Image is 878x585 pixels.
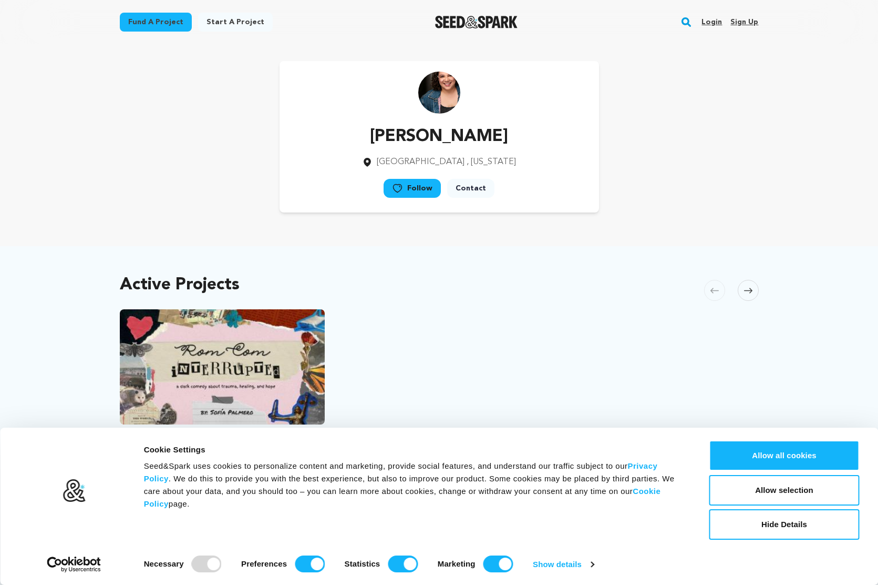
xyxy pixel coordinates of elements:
[730,14,758,31] a: Sign up
[418,72,460,114] img: https://seedandspark-static.s3.us-east-2.amazonaws.com/images/User/002/293/435/medium/077c0bc9cd9...
[144,460,686,510] div: Seed&Spark uses cookies to personalize content and marketing, provide social features, and unders...
[345,559,380,568] strong: Statistics
[241,559,287,568] strong: Preferences
[435,16,518,28] a: Seed&Spark Homepage
[533,557,594,572] a: Show details
[120,278,240,292] h2: Active Projects
[120,13,192,32] a: Fund a project
[120,309,325,526] a: Fund Rom Com Interrupted - A Dark Comedy about PTSD
[384,179,441,198] a: Follow
[709,509,860,540] button: Hide Details
[62,479,86,503] img: logo
[144,559,184,568] strong: Necessary
[701,14,722,31] a: Login
[28,557,120,572] a: Usercentrics Cookiebot - opens in a new window
[198,13,273,32] a: Start a project
[438,559,476,568] strong: Marketing
[709,475,860,506] button: Allow selection
[435,16,518,28] img: Seed&Spark Logo Dark Mode
[144,443,686,456] div: Cookie Settings
[377,158,464,166] span: [GEOGRAPHIC_DATA]
[447,179,494,198] a: Contact
[467,158,516,166] span: , [US_STATE]
[709,440,860,471] button: Allow all cookies
[362,124,516,149] p: [PERSON_NAME]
